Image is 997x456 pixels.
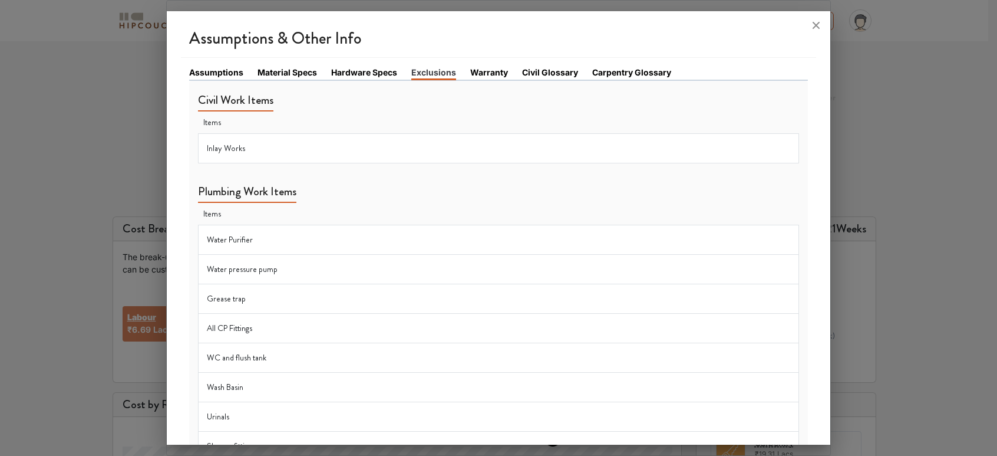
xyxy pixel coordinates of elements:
a: Carpentry Glossary [592,66,671,78]
a: Material Specs [257,66,317,78]
th: Items [199,203,799,225]
td: Water Purifier [199,225,799,254]
a: Exclusions [411,66,456,80]
a: Assumptions [189,66,243,78]
td: Inlay Works [199,133,799,163]
a: Hardware Specs [331,66,397,78]
a: Warranty [470,66,508,78]
a: Civil Glossary [522,66,578,78]
td: WC and flush tank [199,343,799,372]
td: Water pressure pump [199,254,799,284]
h5: Civil Work Items [198,93,273,111]
h5: Plumbing Work Items [198,185,296,203]
th: Items [199,111,799,134]
td: Grease trap [199,284,799,313]
td: Urinals [199,402,799,431]
td: Wash Basin [199,372,799,402]
td: All CP Fittings [199,313,799,343]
